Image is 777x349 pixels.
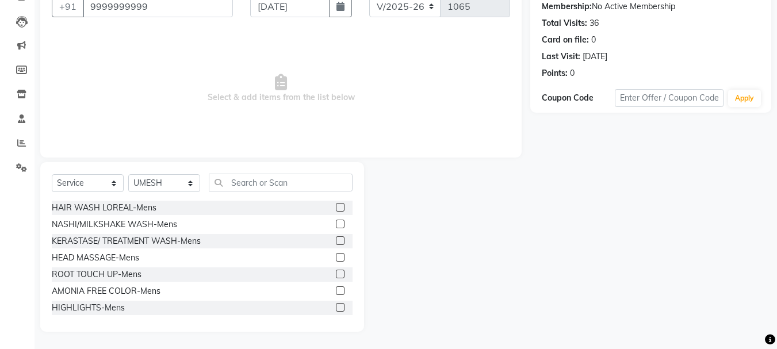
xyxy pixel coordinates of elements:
[542,17,587,29] div: Total Visits:
[591,34,596,46] div: 0
[52,269,141,281] div: ROOT TOUCH UP-Mens
[52,302,125,314] div: HIGHLIGHTS-Mens
[542,1,592,13] div: Membership:
[52,218,177,231] div: NASHI/MILKSHAKE WASH-Mens
[52,31,510,146] span: Select & add items from the list below
[52,285,160,297] div: AMONIA FREE COLOR-Mens
[52,252,139,264] div: HEAD MASSAGE-Mens
[615,89,724,107] input: Enter Offer / Coupon Code
[52,202,156,214] div: HAIR WASH LOREAL-Mens
[583,51,607,63] div: [DATE]
[590,17,599,29] div: 36
[728,90,761,107] button: Apply
[570,67,575,79] div: 0
[542,92,614,104] div: Coupon Code
[209,174,353,191] input: Search or Scan
[542,67,568,79] div: Points:
[542,1,760,13] div: No Active Membership
[542,51,580,63] div: Last Visit:
[542,34,589,46] div: Card on file:
[52,235,201,247] div: KERASTASE/ TREATMENT WASH-Mens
